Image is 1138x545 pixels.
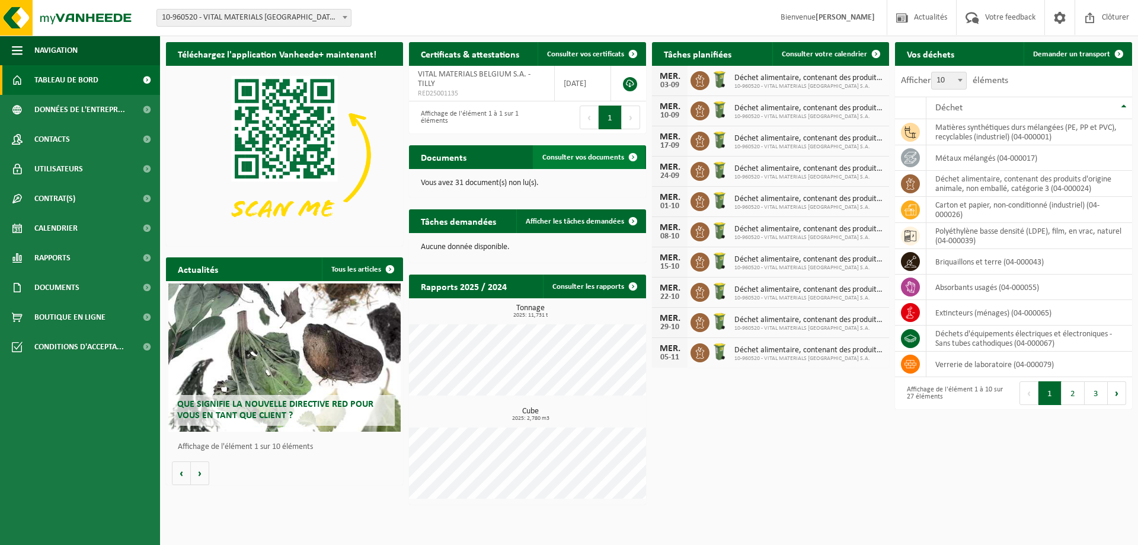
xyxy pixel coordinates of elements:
[734,204,883,211] span: 10-960520 - VITAL MATERIALS [GEOGRAPHIC_DATA] S.A.
[658,202,682,211] div: 01-10
[709,100,730,120] img: WB-0140-HPE-GN-50
[580,106,599,129] button: Previous
[542,154,624,161] span: Consulter vos documents
[415,416,646,422] span: 2025: 2,780 m3
[34,213,78,243] span: Calendrier
[538,42,645,66] a: Consulter vos certificats
[516,209,645,233] a: Afficher les tâches demandées
[1038,381,1062,405] button: 1
[658,323,682,332] div: 29-10
[734,346,883,355] span: Déchet alimentaire, contenant des produits d'origine animale, non emballé, catég...
[409,42,531,65] h2: Certificats & attestations
[734,83,883,90] span: 10-960520 - VITAL MATERIALS [GEOGRAPHIC_DATA] S.A.
[709,190,730,211] img: WB-0140-HPE-GN-50
[734,174,883,181] span: 10-960520 - VITAL MATERIALS [GEOGRAPHIC_DATA] S.A.
[415,313,646,318] span: 2025: 11,731 t
[734,164,883,174] span: Déchet alimentaire, contenant des produits d'origine animale, non emballé, catég...
[658,223,682,232] div: MER.
[734,295,883,302] span: 10-960520 - VITAL MATERIALS [GEOGRAPHIC_DATA] S.A.
[34,154,83,184] span: Utilisateurs
[658,132,682,142] div: MER.
[895,42,966,65] h2: Vos déchets
[658,263,682,271] div: 15-10
[526,218,624,225] span: Afficher les tâches demandées
[658,232,682,241] div: 08-10
[1085,381,1108,405] button: 3
[418,89,545,98] span: RED25001135
[658,253,682,263] div: MER.
[1033,50,1110,58] span: Demander un transport
[932,72,966,89] span: 10
[34,273,79,302] span: Documents
[926,249,1132,275] td: briquaillons et terre (04-000043)
[409,209,508,232] h2: Tâches demandées
[658,102,682,111] div: MER.
[734,225,883,234] span: Déchet alimentaire, contenant des produits d'origine animale, non emballé, catég...
[652,42,743,65] h2: Tâches planifiées
[421,179,634,187] p: Vous avez 31 document(s) non lu(s).
[926,326,1132,352] td: déchets d'équipements électriques et électroniques - Sans tubes cathodiques (04-000067)
[543,275,645,298] a: Consulter les rapports
[421,243,634,251] p: Aucune donnée disponible.
[166,66,403,244] img: Download de VHEPlus App
[34,36,78,65] span: Navigation
[709,342,730,362] img: WB-0140-HPE-GN-50
[935,103,963,113] span: Déchet
[734,104,883,113] span: Déchet alimentaire, contenant des produits d'origine animale, non emballé, catég...
[926,300,1132,326] td: extincteurs (ménages) (04-000065)
[926,352,1132,377] td: verrerie de laboratoire (04-000079)
[931,72,967,90] span: 10
[178,443,397,451] p: Affichage de l'élément 1 sur 10 éléments
[658,162,682,172] div: MER.
[34,184,75,213] span: Contrat(s)
[409,145,478,168] h2: Documents
[772,42,888,66] a: Consulter votre calendrier
[658,81,682,90] div: 03-09
[1108,381,1126,405] button: Next
[658,353,682,362] div: 05-11
[734,74,883,83] span: Déchet alimentaire, contenant des produits d'origine animale, non emballé, catég...
[34,332,124,362] span: Conditions d'accepta...
[166,257,230,281] h2: Actualités
[734,264,883,272] span: 10-960520 - VITAL MATERIALS [GEOGRAPHIC_DATA] S.A.
[901,76,1008,85] label: Afficher éléments
[709,281,730,301] img: WB-0140-HPE-GN-50
[734,195,883,204] span: Déchet alimentaire, contenant des produits d'origine animale, non emballé, catég...
[166,42,388,65] h2: Téléchargez l'application Vanheede+ maintenant!
[1062,381,1085,405] button: 2
[734,325,883,332] span: 10-960520 - VITAL MATERIALS [GEOGRAPHIC_DATA] S.A.
[1019,381,1038,405] button: Previous
[1024,42,1131,66] a: Demander un transport
[555,66,611,101] td: [DATE]
[658,142,682,150] div: 17-09
[172,461,191,485] button: Vorige
[34,65,98,95] span: Tableau de bord
[34,243,71,273] span: Rapports
[658,344,682,353] div: MER.
[709,251,730,271] img: WB-0140-HPE-GN-50
[658,314,682,323] div: MER.
[926,119,1132,145] td: matières synthétiques durs mélangées (PE, PP et PVC), recyclables (industriel) (04-000001)
[622,106,640,129] button: Next
[926,171,1132,197] td: déchet alimentaire, contenant des produits d'origine animale, non emballé, catégorie 3 (04-000024)
[658,72,682,81] div: MER.
[409,275,519,298] h2: Rapports 2025 / 2024
[734,315,883,325] span: Déchet alimentaire, contenant des produits d'origine animale, non emballé, catég...
[734,255,883,264] span: Déchet alimentaire, contenant des produits d'origine animale, non emballé, catég...
[157,9,351,26] span: 10-960520 - VITAL MATERIALS BELGIUM S.A. - TILLY
[734,113,883,120] span: 10-960520 - VITAL MATERIALS [GEOGRAPHIC_DATA] S.A.
[709,130,730,150] img: WB-0140-HPE-GN-50
[34,125,70,154] span: Contacts
[34,302,106,332] span: Boutique en ligne
[168,283,401,432] a: Que signifie la nouvelle directive RED pour vous en tant que client ?
[926,275,1132,300] td: absorbants usagés (04-000055)
[734,355,883,362] span: 10-960520 - VITAL MATERIALS [GEOGRAPHIC_DATA] S.A.
[415,304,646,318] h3: Tonnage
[734,134,883,144] span: Déchet alimentaire, contenant des produits d'origine animale, non emballé, catég...
[734,285,883,295] span: Déchet alimentaire, contenant des produits d'origine animale, non emballé, catég...
[658,293,682,301] div: 22-10
[734,234,883,241] span: 10-960520 - VITAL MATERIALS [GEOGRAPHIC_DATA] S.A.
[709,221,730,241] img: WB-0140-HPE-GN-50
[34,95,125,125] span: Données de l'entrepr...
[901,380,1008,406] div: Affichage de l'élément 1 à 10 sur 27 éléments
